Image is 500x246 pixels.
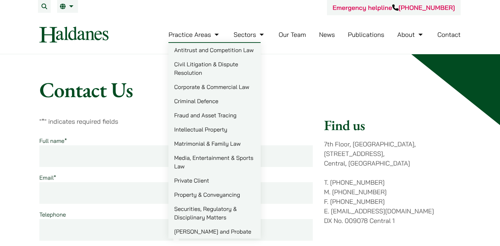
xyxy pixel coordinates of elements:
a: Corporate & Commercial Law [168,80,261,94]
a: Securities, Regulatory & Disciplinary Matters [168,202,261,224]
a: Media, Entertainment & Sports Law [168,151,261,173]
a: Antitrust and Competition Law [168,43,261,57]
a: Emergency helpline[PHONE_NUMBER] [333,4,455,12]
label: Telephone [39,211,66,218]
a: Matrimonial & Family Law [168,136,261,151]
a: About [397,30,424,39]
p: " " indicates required fields [39,117,313,126]
p: T. [PHONE_NUMBER] M. [PHONE_NUMBER] F. [PHONE_NUMBER] E. [EMAIL_ADDRESS][DOMAIN_NAME] DX No. 0090... [324,178,461,225]
a: Property & Conveyancing [168,188,261,202]
a: Criminal Defence [168,94,261,108]
a: Private Client [168,173,261,188]
a: Publications [348,30,384,39]
img: Logo of Haldanes [39,27,109,43]
a: [PERSON_NAME] and Probate [168,224,261,239]
h2: Find us [324,117,461,134]
a: Fraud and Asset Tracing [168,108,261,122]
label: Email [39,174,56,181]
a: Practice Areas [168,30,221,39]
a: Sectors [234,30,266,39]
a: EN [60,4,75,9]
a: Intellectual Property [168,122,261,136]
h1: Contact Us [39,77,461,102]
a: News [319,30,335,39]
label: Full name [39,137,67,144]
a: Civil Litigation & Dispute Resolution [168,57,261,80]
a: Our Team [279,30,306,39]
p: 7th Floor, [GEOGRAPHIC_DATA], [STREET_ADDRESS], Central, [GEOGRAPHIC_DATA] [324,139,461,168]
a: Contact [437,30,461,39]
